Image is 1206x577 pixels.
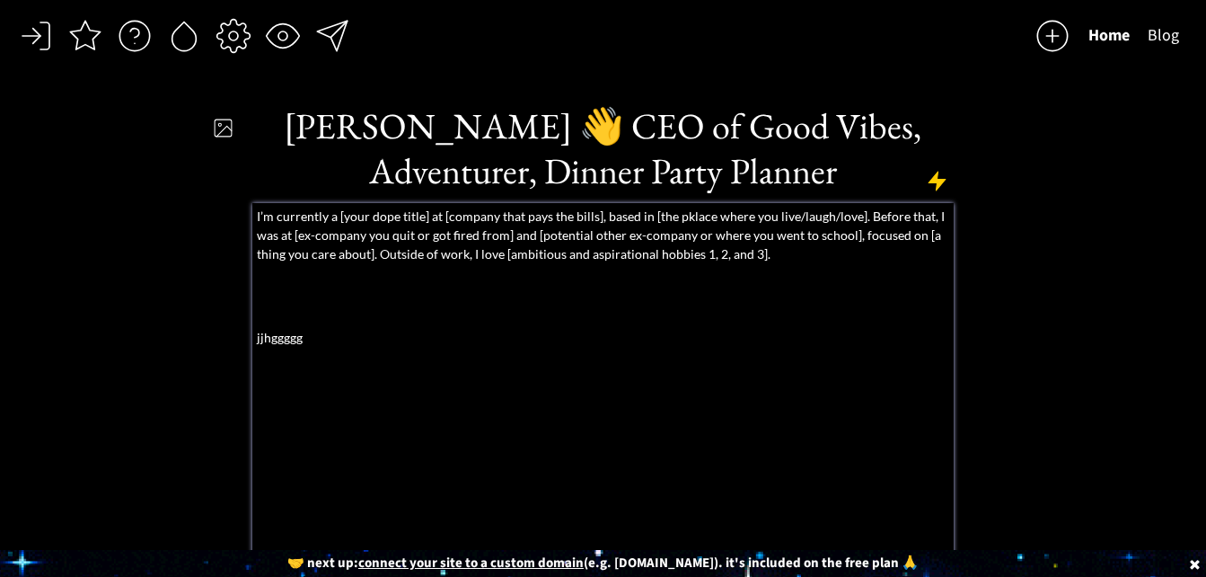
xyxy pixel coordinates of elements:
u: connect your site to a custom domain [358,554,584,573]
button: Blog [1139,18,1188,54]
button: Home [1079,18,1139,54]
div: 🤝 next up: (e.g. [DOMAIN_NAME]). it's included on the free plan 🙏 [120,555,1085,572]
h1: [PERSON_NAME] 👋 CEO of Good Vibes, Adventurer, Dinner Party Planner [255,103,952,193]
p: I’m currently a [your dope title] at [company that pays the bills], based in [the pklace where yo... [257,207,951,263]
p: jjhggggg [257,328,951,347]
